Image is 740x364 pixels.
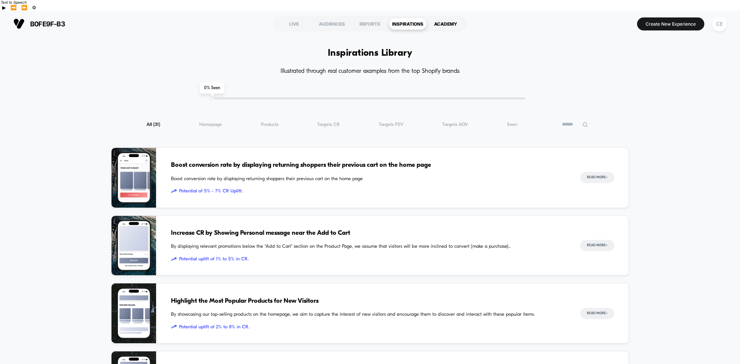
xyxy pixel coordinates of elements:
[580,308,614,319] button: Read More>
[111,68,629,75] h4: Illustrated through real customer examples from the top Shopify brands
[171,296,566,306] span: Highlight the Most Popular Products for New Visitors
[8,4,19,11] button: Previous
[171,256,566,263] span: Potential uplift of 1% to 5% in CR.
[710,16,729,32] button: CE
[580,172,614,183] button: Read More>
[171,228,566,238] span: Increase CR by Showing Personal message near the Add to Cart
[580,240,614,251] button: Read More>
[171,324,566,331] span: Potential uplift of 2% to 8% in CR.
[637,17,704,30] button: Create New Experience
[171,175,566,183] span: Boost conversion rate by displaying returning shoppers their previous cart on the home page
[712,17,727,31] div: CE
[328,48,413,59] h1: Inspirations Library
[19,4,30,11] button: Forward
[171,243,566,250] span: By displaying relevant promotions below the "Add to Cart" section on the Product Page, we assume ...
[427,18,465,30] div: ACADEMY
[171,188,566,195] span: Potential of 5% - 7% CR Uplift.
[13,18,25,29] img: Visually logo
[200,82,224,94] span: 0 % Seen
[11,18,67,30] button: b0fe9f-b3
[171,311,566,318] span: By showcasing our top-selling products on the homepage, we aim to capture the interest of new vis...
[389,18,427,30] div: INSPIRATIONS
[317,122,340,127] span: Targets CR
[351,18,389,30] div: REPORTS
[146,122,160,127] span: All
[153,122,160,127] span: ( 31 )
[171,160,566,170] span: Boost conversion rate by displaying returning shoppers their previous cart on the home page
[112,148,156,208] img: Boost conversion rate by displaying returning shoppers their previous cart on the home page
[261,122,278,127] span: Products
[199,122,222,127] span: Homepage
[30,4,39,11] button: Settings
[313,18,351,30] div: AUDIENCES
[112,283,156,343] img: By showcasing our top-selling products on the homepage, we aim to capture the interest of new vis...
[379,122,403,127] span: Targets PSV
[112,216,156,276] img: By displaying relevant promotions below the "Add to Cart" section on the Product Page, we assume ...
[507,122,517,127] span: Seen
[275,18,313,30] div: LIVE
[30,20,65,28] span: b0fe9f-b3
[442,122,468,127] span: Targets AOV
